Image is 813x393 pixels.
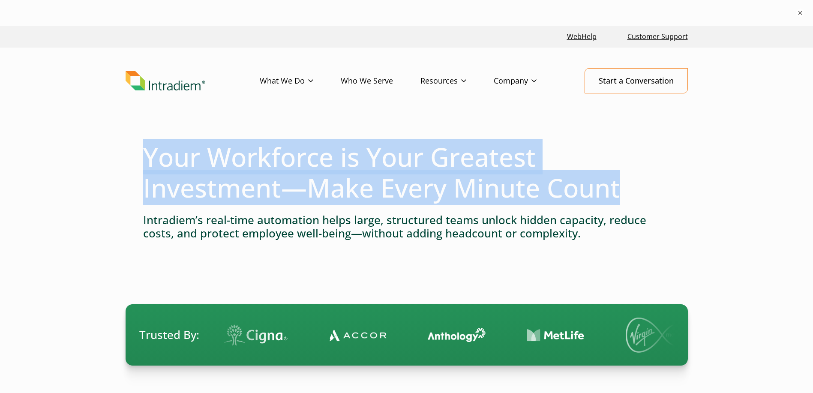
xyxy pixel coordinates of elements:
[329,329,387,342] img: Contact Center Automation Accor Logo
[624,27,691,46] a: Customer Support
[796,9,804,17] button: ×
[527,329,585,342] img: Contact Center Automation MetLife Logo
[585,68,688,93] a: Start a Conversation
[494,69,564,93] a: Company
[260,69,341,93] a: What We Do
[139,327,199,343] span: Trusted By:
[143,213,670,240] h4: Intradiem’s real-time automation helps large, structured teams unlock hidden capacity, reduce cos...
[341,69,420,93] a: Who We Serve
[126,71,260,91] a: Link to homepage of Intradiem
[420,69,494,93] a: Resources
[143,141,670,203] h1: Your Workforce is Your Greatest Investment—Make Every Minute Count
[626,318,686,353] img: Virgin Media logo.
[564,27,600,46] a: Link opens in a new window
[126,71,205,91] img: Intradiem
